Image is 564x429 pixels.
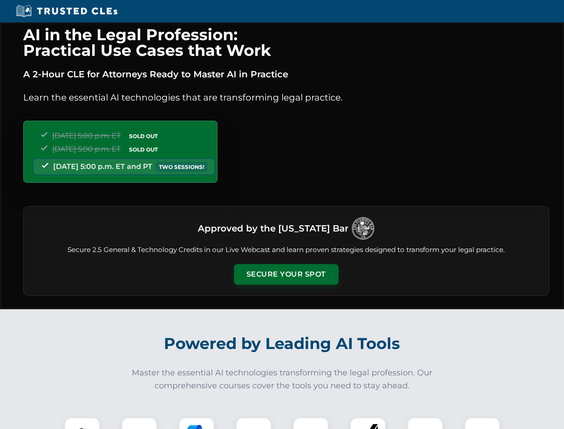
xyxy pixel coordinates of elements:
p: Secure 2.5 General & Technology Credits in our Live Webcast and learn proven strategies designed ... [34,245,538,255]
span: [DATE] 5:00 p.m. ET [52,145,121,153]
button: Secure Your Spot [234,264,338,285]
h3: Approved by the [US_STATE] Bar [198,220,348,236]
span: SOLD OUT [126,145,161,154]
p: Master the essential AI technologies transforming the legal profession. Our comprehensive courses... [126,366,439,392]
h2: Powered by Leading AI Tools [35,328,530,359]
h1: AI in the Legal Profession: Practical Use Cases that Work [23,27,549,58]
p: Learn the essential AI technologies that are transforming legal practice. [23,90,549,105]
span: [DATE] 5:00 p.m. ET [52,131,121,140]
span: SOLD OUT [126,131,161,141]
img: Trusted CLEs [13,4,120,18]
img: Logo [352,217,374,240]
p: A 2-Hour CLE for Attorneys Ready to Master AI in Practice [23,67,549,81]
